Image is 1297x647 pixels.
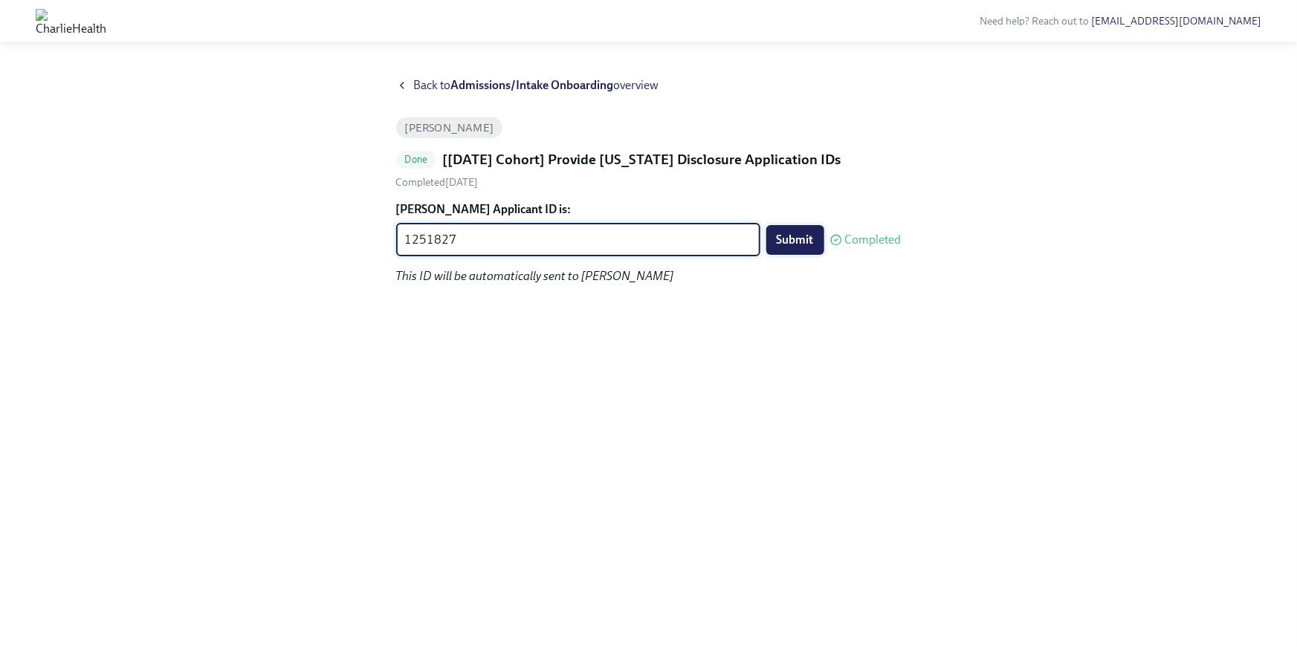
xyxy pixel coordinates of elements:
a: [EMAIL_ADDRESS][DOMAIN_NAME] [1091,15,1261,27]
span: Tuesday, September 2nd 2025, 12:27 pm [396,176,479,189]
span: Need help? Reach out to [980,15,1261,27]
span: Completed [845,234,902,246]
button: Submit [766,225,824,255]
a: Back toAdmissions/Intake Onboardingoverview [396,77,902,94]
h5: [[DATE] Cohort] Provide [US_STATE] Disclosure Application IDs [442,150,841,169]
span: Submit [777,233,814,247]
span: Back to overview [414,77,659,94]
span: [PERSON_NAME] [396,123,503,134]
em: This ID will be automatically sent to [PERSON_NAME] [396,269,675,283]
span: Done [396,154,437,165]
label: [PERSON_NAME] Applicant ID is: [396,201,902,218]
strong: Admissions/Intake Onboarding [451,78,614,92]
textarea: 1251827 [405,231,751,249]
img: CharlieHealth [36,9,106,33]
